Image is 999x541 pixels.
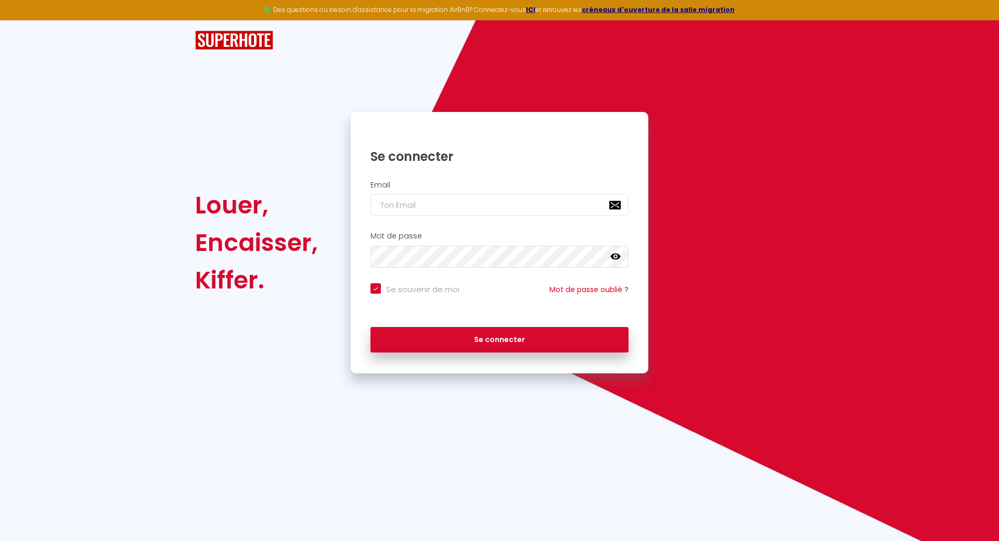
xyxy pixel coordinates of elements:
[370,327,629,353] button: Se connecter
[370,148,629,165] h1: Se connecter
[195,224,318,261] div: Encaisser,
[549,284,629,295] a: Mot de passe oublié ?
[195,186,318,224] div: Louer,
[370,232,629,241] h2: Mot de passe
[370,181,629,190] h2: Email
[195,31,273,50] img: SuperHote logo
[582,5,735,14] a: créneaux d'ouverture de la salle migration
[370,194,629,216] input: Ton Email
[195,261,318,299] div: Kiffer.
[526,5,535,14] a: ICI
